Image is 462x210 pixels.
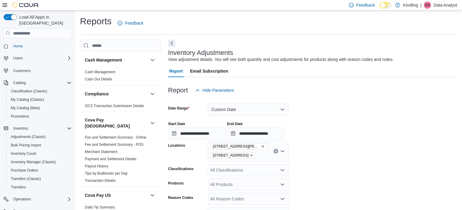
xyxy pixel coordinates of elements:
[8,184,72,191] span: Transfers
[168,166,194,171] label: Classifications
[85,57,122,63] h3: Cash Management
[11,55,72,62] span: Users
[11,79,28,86] button: Catalog
[85,91,109,97] h3: Compliance
[149,90,156,97] button: Compliance
[13,126,28,131] span: Inventory
[6,112,74,121] button: Promotions
[11,176,41,181] span: Transfers (Classic)
[8,150,39,157] a: Inventory Count
[210,152,256,159] span: 251 Lakeshore Rd East
[1,66,74,75] button: Customers
[1,54,74,62] button: Users
[425,1,430,9] span: DA
[85,135,146,140] span: Fee and Settlement Summary - Online
[11,79,72,86] span: Catalog
[85,77,112,82] span: Cash Out Details
[85,70,115,74] a: Cash Management
[85,171,128,176] span: Tips by Budtender per Day
[11,125,72,132] span: Inventory
[8,133,48,140] a: Adjustments (Classic)
[273,149,278,154] button: Clear input
[80,15,112,27] h1: Reports
[8,150,72,157] span: Inventory Count
[6,104,74,112] button: My Catalog (Beta)
[8,104,72,112] span: My Catalog (Beta)
[250,154,253,157] button: Remove 251 Lakeshore Rd East from selection in this group
[8,133,72,140] span: Adjustments (Classic)
[6,141,74,149] button: Bulk Pricing Import
[11,125,30,132] button: Inventory
[85,57,148,63] button: Cash Management
[13,80,26,85] span: Catalog
[261,145,265,148] button: Remove 249 Mary Street from selection in this group
[85,192,111,198] h3: Cova Pay US
[12,2,39,8] img: Cova
[1,124,74,133] button: Inventory
[115,17,146,29] a: Feedback
[280,182,285,187] button: Open list of options
[168,127,226,139] input: Press the down key to open a popover containing a calendar.
[213,152,249,158] span: [STREET_ADDRESS]
[85,192,148,198] button: Cova Pay US
[169,65,183,77] span: Report
[280,149,285,154] button: Open list of options
[8,142,44,149] a: Bulk Pricing Import
[11,168,38,173] span: Purchase Orders
[280,168,285,172] button: Open list of options
[168,87,188,94] h3: Report
[85,164,108,168] a: Payout History
[11,114,29,119] span: Promotions
[11,160,56,164] span: Inventory Manager (Classic)
[6,133,74,141] button: Adjustments (Classic)
[13,56,23,61] span: Users
[11,43,25,50] a: Home
[8,104,42,112] a: My Catalog (Beta)
[80,102,161,112] div: Compliance
[11,143,41,148] span: Bulk Pricing Import
[1,79,74,87] button: Catalog
[380,8,380,9] span: Dark Mode
[1,195,74,203] button: Operations
[85,171,128,175] a: Tips by Budtender per Day
[85,70,115,74] span: Cash Management
[210,143,267,150] span: 249 Mary Street
[6,158,74,166] button: Inventory Manager (Classic)
[13,44,23,49] span: Home
[85,150,117,154] a: Merchant Statement
[6,95,74,104] button: My Catalog (Classic)
[8,158,72,166] span: Inventory Manager (Classic)
[8,184,28,191] a: Transfers
[8,113,32,120] a: Promotions
[1,42,74,50] button: Home
[85,178,115,183] span: Transaction Details
[8,167,72,174] span: Purchase Orders
[11,185,26,190] span: Transfers
[420,1,422,9] p: |
[85,157,136,161] span: Payment and Settlement Details
[125,20,143,26] span: Feedback
[8,158,58,166] a: Inventory Manager (Classic)
[13,68,31,73] span: Customers
[85,117,148,129] h3: Cova Pay [GEOGRAPHIC_DATA]
[8,96,72,103] span: My Catalog (Classic)
[8,167,41,174] a: Purchase Orders
[6,175,74,183] button: Transfers (Classic)
[168,106,189,111] label: Date Range
[8,113,72,120] span: Promotions
[85,205,115,210] span: Daily Tip Summary
[11,55,25,62] button: Users
[85,103,144,108] span: OCS Transaction Submission Details
[213,143,260,149] span: [STREET_ADDRESS][PERSON_NAME]
[8,88,50,95] a: Classification (Classic)
[11,67,72,74] span: Customers
[85,91,148,97] button: Compliance
[168,195,193,200] label: Reason Codes
[403,1,418,9] p: Kindling
[168,181,184,186] label: Products
[149,192,156,199] button: Cova Pay US
[8,142,72,149] span: Bulk Pricing Import
[6,87,74,95] button: Classification (Classic)
[202,87,234,93] span: Hide Parameters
